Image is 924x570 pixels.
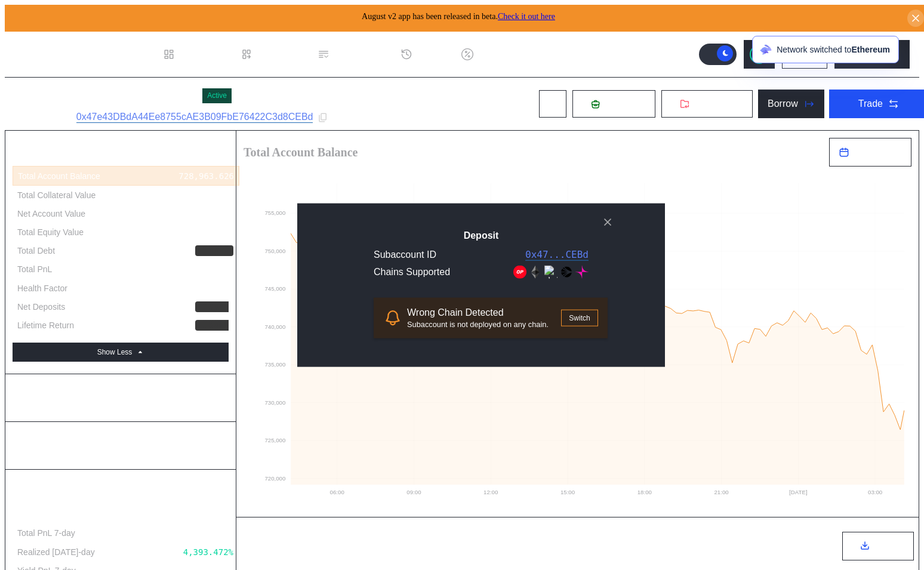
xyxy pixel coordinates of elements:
div: Health Factor [17,283,67,294]
span: Last 24 Hours [854,148,901,157]
a: 0x47...CEBd [525,249,589,261]
span: August v2 app has been released in beta. [362,12,555,21]
div: Chains Supported [374,267,450,278]
div: Active [207,91,227,100]
code: 0x47...CEBd [525,249,589,260]
div: Total PnL [17,264,52,275]
span: Deposit [605,98,637,109]
div: 287,966.550 [178,528,233,538]
text: 03:00 [868,489,883,495]
div: Lifetime Return [17,320,74,331]
div: 484,072.945 [178,190,233,201]
div: Show Less [97,348,133,356]
div: 4,393.472% [183,547,233,557]
div: Total Debt [17,245,55,256]
div: Realized Performance [13,482,229,505]
div: Network switched to [777,45,891,54]
div: History [417,49,447,60]
text: 12:00 [483,489,498,495]
div: 728,963.626 [178,171,234,181]
div: 11,512.393 [183,264,233,275]
text: [DATE] [789,489,808,495]
text: 15:00 [560,489,575,495]
div: Subaccount ID [374,249,436,260]
h2: Total Account Balance [244,146,820,158]
div: 379,124.411 [178,208,233,219]
div: Wrong Chain Detected [407,307,561,318]
div: Discount Factors [478,49,550,60]
img: chain logo [513,266,526,279]
div: Total Account Performance [13,505,229,524]
div: Net Account Value [17,208,85,219]
div: Total Account Balance [18,171,100,181]
h2: Deposit [316,230,646,241]
img: svg%3e [760,44,772,56]
img: chain logo [529,266,542,279]
div: Total Equity Value [17,227,84,238]
text: 740,000 [264,323,286,330]
div: 1.384 [208,283,233,294]
text: 21:00 [714,489,729,495]
div: Subaccount is not deployed on any chain. [407,320,561,329]
div: Account Balance [13,386,229,409]
text: 725,000 [264,437,286,443]
div: Dashboard [180,49,226,60]
img: chain logo [544,266,558,279]
div: Aggregate Debt [13,434,229,457]
text: 18:00 [637,489,652,495]
div: Permissions [334,49,386,60]
div: Realized [DATE]-day [17,547,95,557]
img: chain logo [560,266,573,279]
div: Subaccount ID: [14,113,72,122]
div: Total Collateral Value [17,190,96,201]
div: Net Deposits [17,301,65,312]
div: Loans [246,540,279,553]
button: close modal [598,212,617,232]
div: Account Summary [13,143,229,166]
text: 09:00 [406,489,421,495]
div: 134,165.869 [178,227,233,238]
text: 755,000 [264,209,286,216]
div: [PERSON_NAME] Loan [14,85,198,107]
div: Loan Book [257,49,303,60]
span: Export [874,542,896,551]
div: Borrow [768,98,798,109]
div: Total PnL 7-day [17,528,75,538]
text: 735,000 [264,361,286,368]
button: Switch [561,310,598,326]
text: 720,000 [264,475,286,482]
a: 0x47e43DBdA44Ee8755cAE3B09FbE76422C3d8CEBd [76,112,313,123]
img: chain logo [575,266,589,279]
text: 730,000 [264,399,286,406]
text: 745,000 [264,285,286,292]
div: Trade [858,98,883,109]
text: 750,000 [264,248,286,254]
span: Withdraw [694,98,734,109]
text: 06:00 [330,489,345,495]
a: Check it out here [498,12,555,21]
span: Ethereum [851,45,890,54]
